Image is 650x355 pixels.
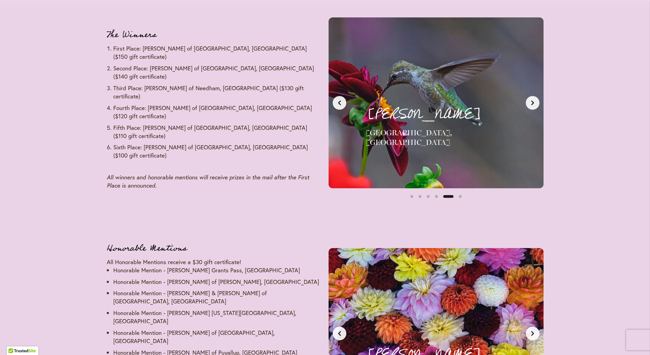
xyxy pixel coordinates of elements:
p: [PERSON_NAME] [366,103,529,125]
li: Sixth Place: [PERSON_NAME] of [GEOGRAPHIC_DATA], [GEOGRAPHIC_DATA] ($100 gift certificate) [113,143,322,160]
button: Slide 3 [424,192,432,201]
p: All Honorable Mentions receive a $30 gift certificate! [107,258,322,266]
em: All winners and honorable mentions will receive prizes in the mail after the First Place is annou... [107,174,309,189]
li: Honorable Mention - [PERSON_NAME] [US_STATE][GEOGRAPHIC_DATA], [GEOGRAPHIC_DATA] [113,309,322,325]
li: Second Place: [PERSON_NAME] of [GEOGRAPHIC_DATA], [GEOGRAPHIC_DATA] ($140 gift certificate) [113,64,322,81]
li: Honorable Mention - [PERSON_NAME] of [GEOGRAPHIC_DATA], [GEOGRAPHIC_DATA] [113,329,322,345]
li: Third Place: [PERSON_NAME] of Needham, [GEOGRAPHIC_DATA] ($130 gift certificate) [113,84,322,100]
button: Slide 4 [432,192,440,201]
button: Slide 6 [456,192,464,201]
button: Previous slide [333,96,346,110]
button: Slide 2 [416,192,424,201]
li: Fifth Place: [PERSON_NAME] of [GEOGRAPHIC_DATA], [GEOGRAPHIC_DATA] ($110 gift certificate) [113,124,322,140]
button: Slide 1 [408,192,416,201]
h4: [GEOGRAPHIC_DATA], [GEOGRAPHIC_DATA] [366,128,529,147]
button: Next slide [526,327,539,340]
li: Fourth Place: [PERSON_NAME] of [GEOGRAPHIC_DATA], [GEOGRAPHIC_DATA] ($120 gift certificate) [113,104,322,120]
button: Slide 5 [443,192,453,201]
button: Next slide [526,96,539,110]
li: Honorable Mention - [PERSON_NAME] & [PERSON_NAME] of [GEOGRAPHIC_DATA], [GEOGRAPHIC_DATA] [113,289,322,305]
h3: Honorable Mentions [107,242,322,255]
button: Previous slide [333,327,346,340]
li: First Place: [PERSON_NAME] of [GEOGRAPHIC_DATA], [GEOGRAPHIC_DATA] ($150 gift certificate) [113,44,322,61]
li: Honorable Mention - [PERSON_NAME] of [PERSON_NAME], [GEOGRAPHIC_DATA] [113,278,322,286]
li: Honorable Mention - [PERSON_NAME] Grants Pass, [GEOGRAPHIC_DATA] [113,266,322,274]
h3: The Winners [107,28,322,42]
